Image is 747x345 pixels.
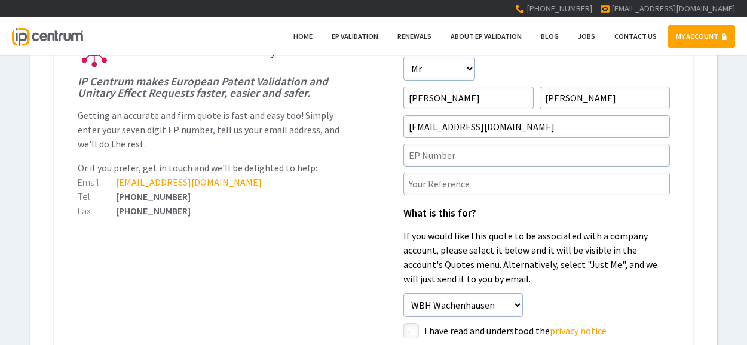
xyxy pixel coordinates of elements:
p: If you would like this quote to be associated with a company account, please select it below and ... [403,229,670,286]
a: privacy notice [550,325,607,337]
a: [EMAIL_ADDRESS][DOMAIN_NAME] [116,176,262,188]
div: [PHONE_NUMBER] [78,192,344,201]
span: EP Validation [332,32,378,41]
input: First Name [403,87,534,109]
span: Contact Us [614,32,657,41]
a: IP Centrum [12,17,82,55]
span: Home [293,32,313,41]
a: About EP Validation [443,25,529,48]
span: EP Validation & Unitary Effect [120,38,319,60]
span: Blog [541,32,559,41]
h1: What is this for? [403,208,670,219]
input: Email [403,115,670,138]
a: Home [286,25,320,48]
span: About EP Validation [451,32,522,41]
div: Tel: [78,192,116,201]
label: styled-checkbox [403,323,419,338]
a: Contact Us [607,25,665,48]
input: Surname [540,87,670,109]
a: [EMAIL_ADDRESS][DOMAIN_NAME] [611,3,735,14]
a: MY ACCOUNT [668,25,735,48]
div: Fax: [78,206,116,215]
a: Jobs [570,25,603,48]
span: Jobs [578,32,595,41]
a: Renewals [390,25,439,48]
span: [PHONE_NUMBER] [526,3,592,14]
a: EP Validation [324,25,386,48]
input: EP Number [403,144,670,167]
label: I have read and understood the [424,323,670,338]
p: Getting an accurate and firm quote is fast and easy too! Simply enter your seven digit EP number,... [78,108,344,151]
div: Email: [78,177,116,187]
h1: IP Centrum makes European Patent Validation and Unitary Effect Requests faster, easier and safer. [78,76,344,98]
a: Blog [533,25,567,48]
input: Your Reference [403,172,670,195]
p: Or if you prefer, get in touch and we'll be delighted to help: [78,161,344,175]
div: [PHONE_NUMBER] [78,206,344,215]
span: Renewals [397,32,431,41]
